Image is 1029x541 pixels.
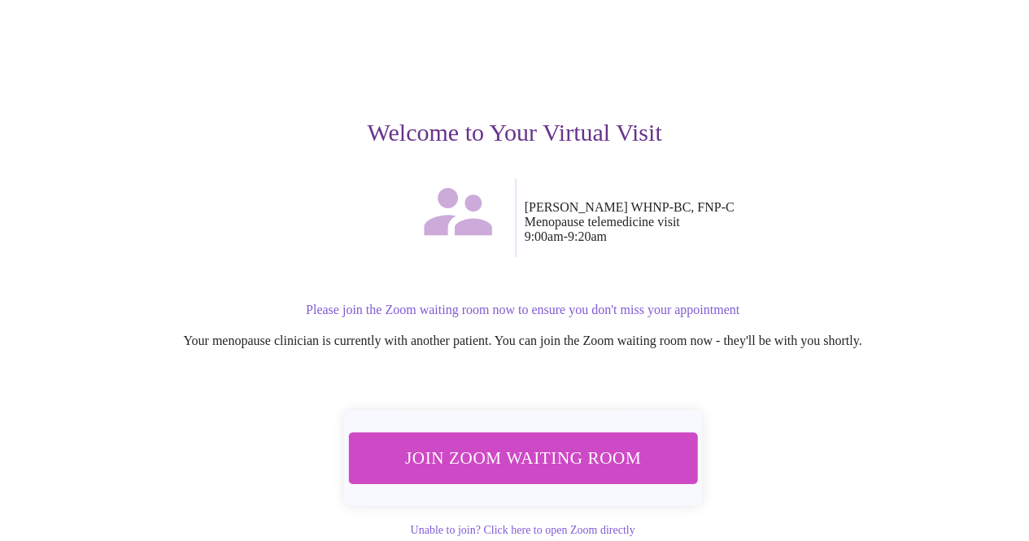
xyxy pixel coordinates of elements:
h3: Welcome to Your Virtual Visit [26,119,1003,146]
a: Unable to join? Click here to open Zoom directly [410,524,634,536]
span: Join Zoom Waiting Room [368,443,676,473]
p: [PERSON_NAME] WHNP-BC, FNP-C Menopause telemedicine visit 9:00am - 9:20am [525,200,1004,244]
button: Join Zoom Waiting Room [347,432,698,484]
p: Your menopause clinician is currently with another patient. You can join the Zoom waiting room no... [42,334,1003,348]
p: Please join the Zoom waiting room now to ensure you don't miss your appointment [42,303,1003,317]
